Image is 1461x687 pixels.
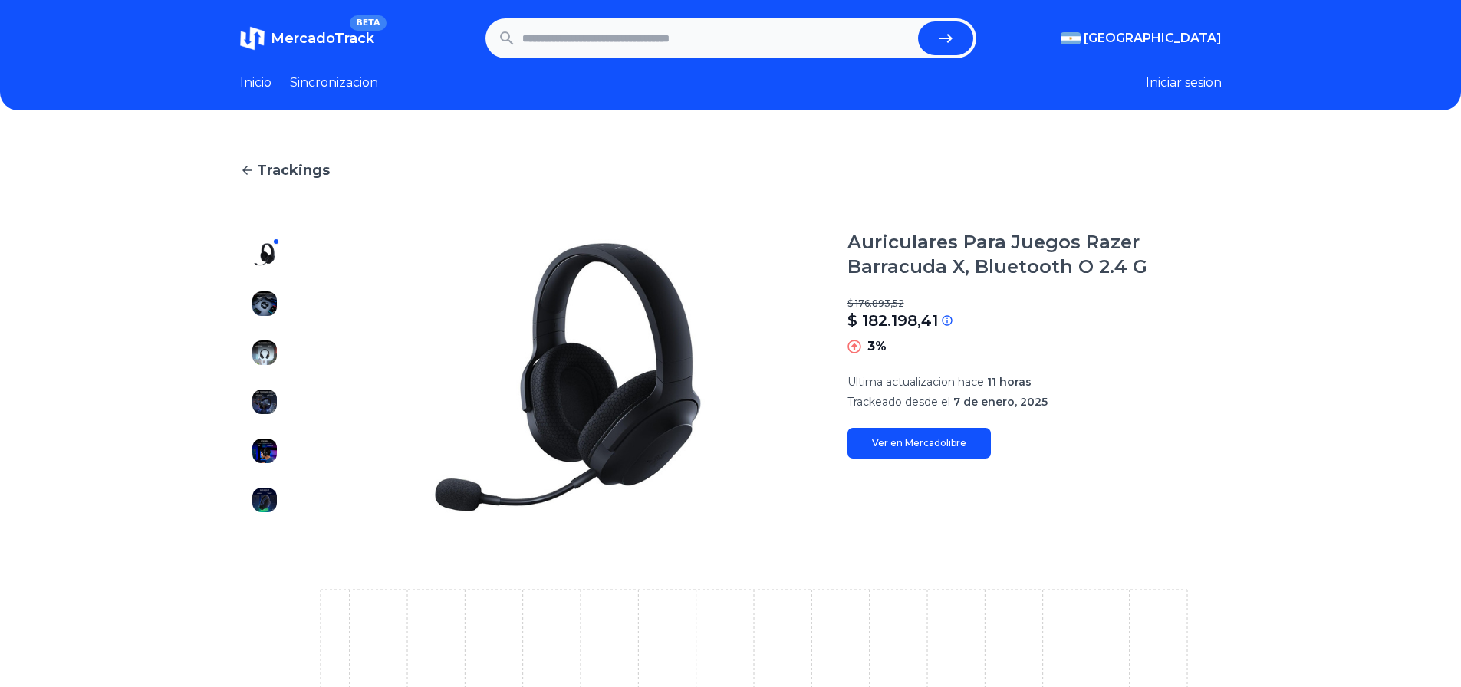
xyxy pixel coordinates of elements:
[867,337,887,356] p: 3%
[847,297,1222,310] p: $ 176.893,52
[271,30,374,47] span: MercadoTrack
[290,74,378,92] a: Sincronizacion
[252,439,277,463] img: Auriculares Para Juegos Razer Barracuda X, Bluetooth O 2.4 G
[350,15,386,31] span: BETA
[953,395,1048,409] span: 7 de enero, 2025
[847,230,1222,279] h1: Auriculares Para Juegos Razer Barracuda X, Bluetooth O 2.4 G
[252,390,277,414] img: Auriculares Para Juegos Razer Barracuda X, Bluetooth O 2.4 G
[987,375,1032,389] span: 11 horas
[240,26,265,51] img: MercadoTrack
[1061,32,1081,44] img: Argentina
[1061,29,1222,48] button: [GEOGRAPHIC_DATA]
[252,242,277,267] img: Auriculares Para Juegos Razer Barracuda X, Bluetooth O 2.4 G
[1146,74,1222,92] button: Iniciar sesion
[252,488,277,512] img: Auriculares Para Juegos Razer Barracuda X, Bluetooth O 2.4 G
[240,26,374,51] a: MercadoTrackBETA
[240,159,1222,181] a: Trackings
[252,340,277,365] img: Auriculares Para Juegos Razer Barracuda X, Bluetooth O 2.4 G
[240,74,271,92] a: Inicio
[1084,29,1222,48] span: [GEOGRAPHIC_DATA]
[847,310,938,331] p: $ 182.198,41
[320,230,817,524] img: Auriculares Para Juegos Razer Barracuda X, Bluetooth O 2.4 G
[847,395,950,409] span: Trackeado desde el
[847,375,984,389] span: Ultima actualizacion hace
[252,291,277,316] img: Auriculares Para Juegos Razer Barracuda X, Bluetooth O 2.4 G
[847,428,991,459] a: Ver en Mercadolibre
[257,159,330,181] span: Trackings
